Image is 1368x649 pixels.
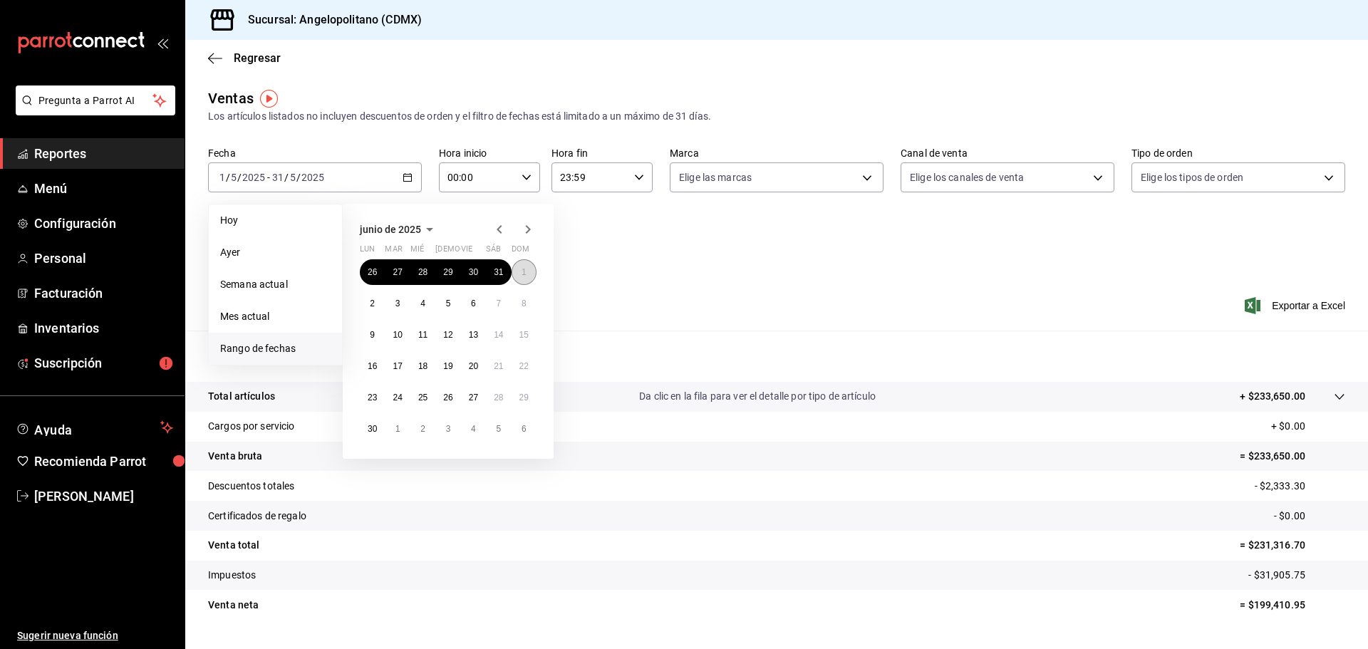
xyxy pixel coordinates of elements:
[1131,148,1345,158] label: Tipo de orden
[234,51,281,65] span: Regresar
[418,267,427,277] abbr: 28 de mayo de 2025
[385,353,410,379] button: 17 de junio de 2025
[368,361,377,371] abbr: 16 de junio de 2025
[368,267,377,277] abbr: 26 de mayo de 2025
[220,213,331,228] span: Hoy
[461,416,486,442] button: 4 de julio de 2025
[16,85,175,115] button: Pregunta a Parrot AI
[219,172,226,183] input: --
[226,172,230,183] span: /
[512,353,537,379] button: 22 de junio de 2025
[420,298,425,308] abbr: 4 de junio de 2025
[639,389,876,404] p: Da clic en la fila para ver el detalle por tipo de artículo
[410,385,435,410] button: 25 de junio de 2025
[494,361,503,371] abbr: 21 de junio de 2025
[1274,509,1345,524] p: - $0.00
[34,214,173,233] span: Configuración
[370,330,375,340] abbr: 9 de junio de 2025
[496,424,501,434] abbr: 5 de julio de 2025
[296,172,301,183] span: /
[435,244,519,259] abbr: jueves
[393,393,402,403] abbr: 24 de junio de 2025
[446,298,451,308] abbr: 5 de junio de 2025
[208,598,259,613] p: Venta neta
[208,568,256,583] p: Impuestos
[34,487,173,506] span: [PERSON_NAME]
[220,341,331,356] span: Rango de fechas
[522,298,527,308] abbr: 8 de junio de 2025
[471,424,476,434] abbr: 4 de julio de 2025
[461,322,486,348] button: 13 de junio de 2025
[512,322,537,348] button: 15 de junio de 2025
[17,628,173,643] span: Sugerir nueva función
[10,103,175,118] a: Pregunta a Parrot AI
[410,322,435,348] button: 11 de junio de 2025
[368,393,377,403] abbr: 23 de junio de 2025
[360,353,385,379] button: 16 de junio de 2025
[1271,419,1345,434] p: + $0.00
[486,353,511,379] button: 21 de junio de 2025
[385,416,410,442] button: 1 de julio de 2025
[368,424,377,434] abbr: 30 de junio de 2025
[469,330,478,340] abbr: 13 de junio de 2025
[208,88,254,109] div: Ventas
[1255,479,1345,494] p: - $2,333.30
[220,277,331,292] span: Semana actual
[237,172,242,183] span: /
[494,393,503,403] abbr: 28 de junio de 2025
[512,244,529,259] abbr: domingo
[360,244,375,259] abbr: lunes
[1141,170,1243,185] span: Elige los tipos de orden
[393,267,402,277] abbr: 27 de mayo de 2025
[237,11,422,28] h3: Sucursal: Angelopolitano (CDMX)
[418,361,427,371] abbr: 18 de junio de 2025
[469,361,478,371] abbr: 20 de junio de 2025
[418,393,427,403] abbr: 25 de junio de 2025
[393,361,402,371] abbr: 17 de junio de 2025
[461,385,486,410] button: 27 de junio de 2025
[1240,449,1345,464] p: = $233,650.00
[461,259,486,285] button: 30 de mayo de 2025
[486,291,511,316] button: 7 de junio de 2025
[385,244,402,259] abbr: martes
[208,449,262,464] p: Venta bruta
[395,298,400,308] abbr: 3 de junio de 2025
[370,298,375,308] abbr: 2 de junio de 2025
[486,322,511,348] button: 14 de junio de 2025
[208,538,259,553] p: Venta total
[34,452,173,471] span: Recomienda Parrot
[289,172,296,183] input: --
[260,90,278,108] img: Tooltip marker
[512,259,537,285] button: 1 de junio de 2025
[157,37,168,48] button: open_drawer_menu
[360,291,385,316] button: 2 de junio de 2025
[1248,297,1345,314] button: Exportar a Excel
[1240,598,1345,613] p: = $199,410.95
[551,148,653,158] label: Hora fin
[267,172,270,183] span: -
[34,284,173,303] span: Facturación
[242,172,266,183] input: ----
[435,385,460,410] button: 26 de junio de 2025
[494,330,503,340] abbr: 14 de junio de 2025
[435,322,460,348] button: 12 de junio de 2025
[418,330,427,340] abbr: 11 de junio de 2025
[208,419,295,434] p: Cargos por servicio
[284,172,289,183] span: /
[486,416,511,442] button: 5 de julio de 2025
[1240,538,1345,553] p: = $231,316.70
[519,330,529,340] abbr: 15 de junio de 2025
[34,318,173,338] span: Inventarios
[34,249,173,268] span: Personal
[522,267,527,277] abbr: 1 de junio de 2025
[486,259,511,285] button: 31 de mayo de 2025
[34,179,173,198] span: Menú
[208,389,275,404] p: Total artículos
[360,224,421,235] span: junio de 2025
[1240,389,1305,404] p: + $233,650.00
[385,291,410,316] button: 3 de junio de 2025
[519,361,529,371] abbr: 22 de junio de 2025
[471,298,476,308] abbr: 6 de junio de 2025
